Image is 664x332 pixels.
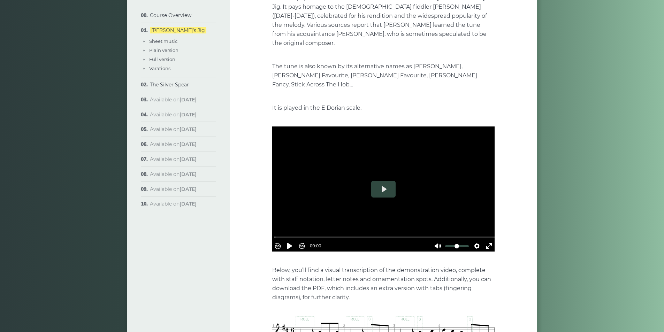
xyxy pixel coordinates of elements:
strong: [DATE] [180,201,197,207]
p: Below, you’ll find a visual transcription of the demonstration video, complete with staff notatio... [272,266,495,302]
strong: [DATE] [180,141,197,147]
a: Plain version [149,47,178,53]
a: [PERSON_NAME]’s Jig [150,27,206,33]
a: The Silver Spear [150,82,189,88]
a: Full version [149,56,175,62]
span: Available on [150,96,197,103]
span: Available on [150,156,197,162]
strong: [DATE] [180,96,197,103]
strong: [DATE] [180,186,197,192]
strong: [DATE] [180,111,197,118]
span: Available on [150,111,197,118]
a: Course Overview [150,12,191,18]
p: It is played in the E Dorian scale. [272,103,495,113]
span: Available on [150,171,197,177]
a: Sheet music [149,38,177,44]
span: Available on [150,141,197,147]
strong: [DATE] [180,156,197,162]
p: The tune is also known by its alternative names as [PERSON_NAME], [PERSON_NAME] Favourite, [PERSO... [272,62,495,89]
strong: [DATE] [180,126,197,132]
strong: [DATE] [180,171,197,177]
span: Available on [150,186,197,192]
a: Varations [149,65,170,71]
span: Available on [150,201,197,207]
span: Available on [150,126,197,132]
